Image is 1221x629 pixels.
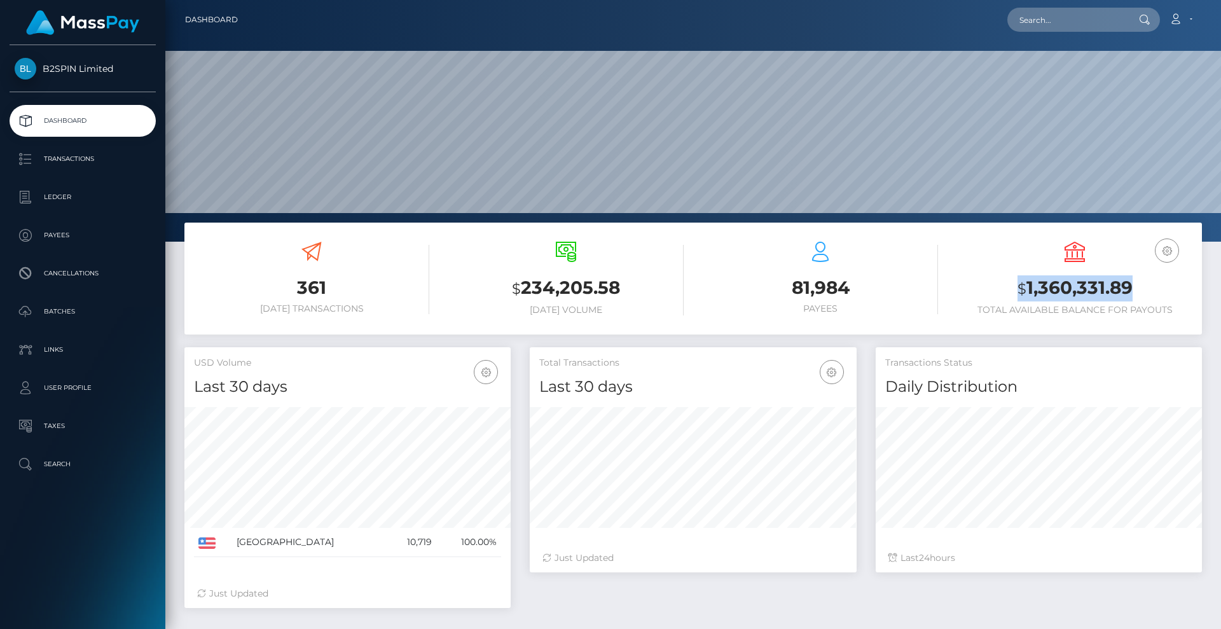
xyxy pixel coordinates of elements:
[957,275,1192,301] h3: 1,360,331.89
[10,448,156,480] a: Search
[10,105,156,137] a: Dashboard
[957,305,1192,315] h6: Total Available Balance for Payouts
[15,111,151,130] p: Dashboard
[436,528,501,557] td: 100.00%
[10,181,156,213] a: Ledger
[15,378,151,397] p: User Profile
[194,357,501,370] h5: USD Volume
[15,340,151,359] p: Links
[10,410,156,442] a: Taxes
[197,587,498,600] div: Just Updated
[15,302,151,321] p: Batches
[885,357,1192,370] h5: Transactions Status
[542,551,843,565] div: Just Updated
[185,6,238,33] a: Dashboard
[194,376,501,398] h4: Last 30 days
[512,280,521,298] small: $
[1018,280,1026,298] small: $
[448,305,684,315] h6: [DATE] Volume
[26,10,139,35] img: MassPay Logo
[15,455,151,474] p: Search
[15,188,151,207] p: Ledger
[194,303,429,314] h6: [DATE] Transactions
[703,275,938,300] h3: 81,984
[919,552,930,563] span: 24
[539,376,846,398] h4: Last 30 days
[885,376,1192,398] h4: Daily Distribution
[10,63,156,74] span: B2SPIN Limited
[539,357,846,370] h5: Total Transactions
[15,58,36,79] img: B2SPIN Limited
[448,275,684,301] h3: 234,205.58
[15,264,151,283] p: Cancellations
[10,143,156,175] a: Transactions
[198,537,216,549] img: US.png
[10,296,156,328] a: Batches
[15,417,151,436] p: Taxes
[10,372,156,404] a: User Profile
[1007,8,1127,32] input: Search...
[194,275,429,300] h3: 361
[10,334,156,366] a: Links
[387,528,436,557] td: 10,719
[703,303,938,314] h6: Payees
[15,226,151,245] p: Payees
[232,528,387,557] td: [GEOGRAPHIC_DATA]
[15,149,151,169] p: Transactions
[888,551,1189,565] div: Last hours
[10,219,156,251] a: Payees
[10,258,156,289] a: Cancellations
